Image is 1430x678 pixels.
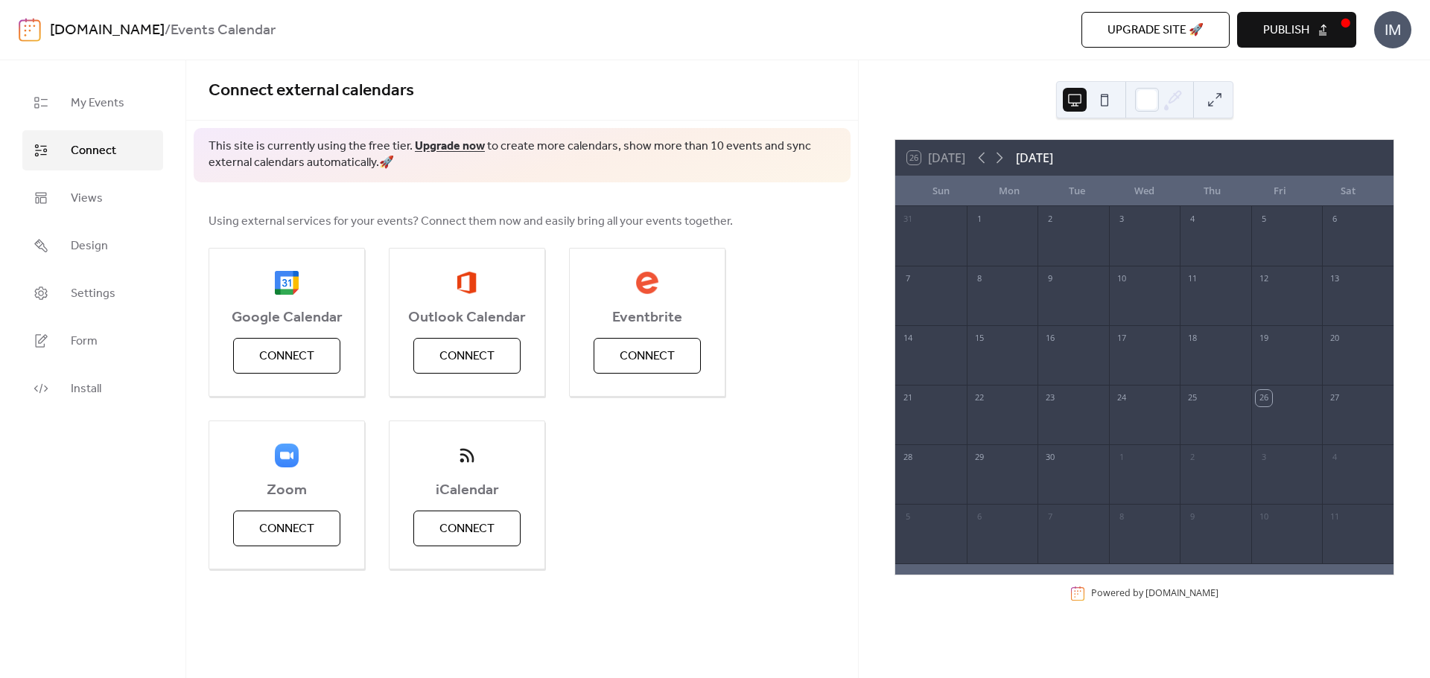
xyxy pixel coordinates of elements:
[1263,22,1309,39] span: Publish
[900,211,916,228] div: 31
[233,338,340,374] button: Connect
[209,482,364,499] span: Zoom
[1145,586,1218,599] a: [DOMAIN_NAME]
[1113,450,1130,466] div: 1
[971,271,988,287] div: 8
[971,450,988,466] div: 29
[900,390,916,406] div: 21
[1326,211,1343,228] div: 6
[1184,509,1201,525] div: 9
[71,380,101,398] span: Install
[1113,390,1130,406] div: 24
[1042,450,1058,466] div: 30
[50,16,165,45] a: [DOMAIN_NAME]
[1042,509,1058,525] div: 7
[1374,11,1411,48] div: IM
[22,130,163,170] a: Connect
[1042,390,1058,406] div: 23
[390,309,544,327] span: Outlook Calendar
[1091,586,1218,599] div: Powered by
[71,333,98,351] span: Form
[22,321,163,361] a: Form
[1184,390,1201,406] div: 25
[1042,211,1058,228] div: 2
[209,309,364,327] span: Google Calendar
[1326,330,1343,347] div: 20
[1314,176,1382,206] div: Sat
[209,74,414,107] span: Connect external calendars
[259,348,314,365] span: Connect
[1113,211,1130,228] div: 3
[1237,12,1356,48] button: Publish
[1256,211,1272,228] div: 5
[971,211,988,228] div: 1
[1184,271,1201,287] div: 11
[1256,390,1272,406] div: 26
[71,285,115,303] span: Settings
[1110,176,1178,206] div: Wed
[71,142,116,160] span: Connect
[171,16,276,45] b: Events Calendar
[1326,509,1343,525] div: 11
[1113,330,1130,347] div: 17
[1184,450,1201,466] div: 2
[1256,450,1272,466] div: 3
[971,509,988,525] div: 6
[900,450,916,466] div: 28
[1113,271,1130,287] div: 10
[1256,271,1272,287] div: 12
[1016,149,1053,167] div: [DATE]
[439,348,495,365] span: Connect
[1256,509,1272,525] div: 10
[1113,509,1130,525] div: 8
[1042,330,1058,347] div: 16
[71,95,124,112] span: My Events
[259,520,314,538] span: Connect
[1326,390,1343,406] div: 27
[455,444,479,467] img: ical
[1081,12,1230,48] button: Upgrade site 🚀
[1108,22,1204,39] span: Upgrade site 🚀
[275,271,299,295] img: google
[22,273,163,313] a: Settings
[975,176,1043,206] div: Mon
[22,83,163,123] a: My Events
[1246,176,1314,206] div: Fri
[635,271,659,295] img: eventbrite
[413,338,521,374] button: Connect
[233,511,340,546] button: Connect
[1326,450,1343,466] div: 4
[1178,176,1246,206] div: Thu
[907,176,975,206] div: Sun
[457,271,477,295] img: outlook
[594,338,701,374] button: Connect
[1184,211,1201,228] div: 4
[900,271,916,287] div: 7
[971,390,988,406] div: 22
[1184,330,1201,347] div: 18
[439,520,495,538] span: Connect
[971,330,988,347] div: 15
[1326,271,1343,287] div: 13
[415,135,485,158] a: Upgrade now
[570,309,725,327] span: Eventbrite
[900,330,916,347] div: 14
[413,511,521,546] button: Connect
[1256,330,1272,347] div: 19
[1042,271,1058,287] div: 9
[620,348,675,365] span: Connect
[22,368,163,409] a: Install
[71,190,103,208] span: Views
[209,138,836,172] span: This site is currently using the free tier. to create more calendars, show more than 10 events an...
[22,226,163,266] a: Design
[1043,176,1110,206] div: Tue
[22,178,163,218] a: Views
[275,444,299,467] img: zoom
[390,482,544,499] span: iCalendar
[165,16,171,45] b: /
[209,213,733,231] span: Using external services for your events? Connect them now and easily bring all your events together.
[900,509,916,525] div: 5
[19,18,41,42] img: logo
[71,237,108,255] span: Design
